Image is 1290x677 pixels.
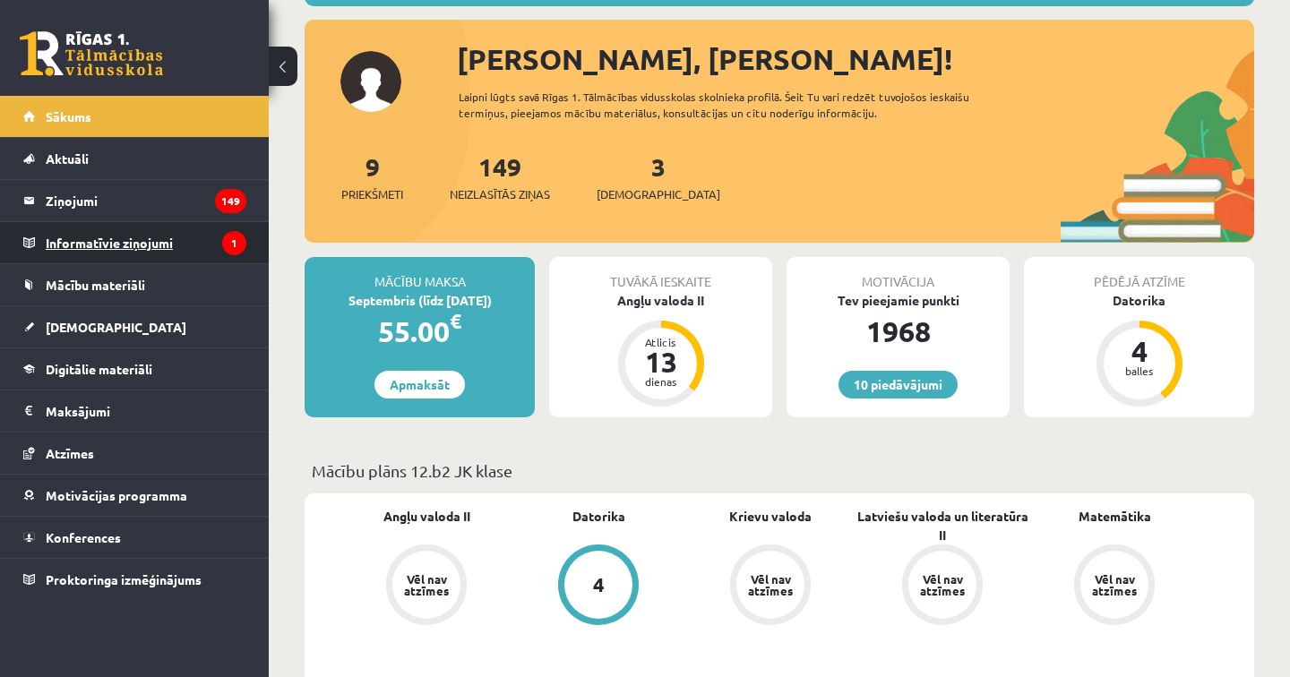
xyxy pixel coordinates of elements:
a: Datorika [572,507,625,526]
a: Angļu valoda II [383,507,470,526]
div: Laipni lūgts savā Rīgas 1. Tālmācības vidusskolas skolnieka profilā. Šeit Tu vari redzēt tuvojošo... [459,89,1028,121]
a: 9Priekšmeti [341,150,403,203]
span: Motivācijas programma [46,487,187,503]
div: 55.00 [305,310,535,353]
div: Septembris (līdz [DATE]) [305,291,535,310]
a: Digitālie materiāli [23,348,246,390]
a: Latviešu valoda un literatūra II [856,507,1028,544]
div: Tuvākā ieskaite [549,257,772,291]
div: balles [1113,365,1166,376]
legend: Informatīvie ziņojumi [46,222,246,263]
a: Vēl nav atzīmes [340,544,512,629]
div: 1968 [787,310,1010,353]
span: Sākums [46,108,91,124]
div: [PERSON_NAME], [PERSON_NAME]! [457,38,1254,81]
a: Atzīmes [23,433,246,474]
div: dienas [634,376,688,387]
a: Vēl nav atzīmes [684,544,856,629]
div: 13 [634,347,688,376]
a: Informatīvie ziņojumi1 [23,222,246,263]
p: Mācību plāns 12.b2 JK klase [312,458,1247,483]
span: Atzīmes [46,445,94,461]
a: Datorika 4 balles [1024,291,1254,409]
a: Apmaksāt [374,371,465,398]
a: Krievu valoda [729,507,812,526]
div: Atlicis [634,337,688,347]
a: Sākums [23,96,246,137]
div: 4 [1113,337,1166,365]
span: Priekšmeti [341,185,403,203]
span: Proktoringa izmēģinājums [46,571,202,587]
span: € [450,308,461,334]
a: Motivācijas programma [23,475,246,516]
a: Aktuāli [23,138,246,179]
div: Vēl nav atzīmes [401,573,451,596]
div: Mācību maksa [305,257,535,291]
i: 149 [215,189,246,213]
div: Tev pieejamie punkti [787,291,1010,310]
span: Digitālie materiāli [46,361,152,377]
span: Neizlasītās ziņas [450,185,550,203]
a: Matemātika [1079,507,1151,526]
span: [DEMOGRAPHIC_DATA] [46,319,186,335]
a: Rīgas 1. Tālmācības vidusskola [20,31,163,76]
div: Pēdējā atzīme [1024,257,1254,291]
a: Vēl nav atzīmes [1028,544,1200,629]
a: 4 [512,544,684,629]
div: Vēl nav atzīmes [745,573,795,596]
a: Ziņojumi149 [23,180,246,221]
legend: Maksājumi [46,390,246,432]
div: 4 [593,575,605,595]
span: Mācību materiāli [46,277,145,293]
span: Aktuāli [46,150,89,167]
div: Vēl nav atzīmes [1089,573,1139,596]
a: Konferences [23,517,246,558]
a: Mācību materiāli [23,264,246,305]
div: Vēl nav atzīmes [917,573,967,596]
div: Motivācija [787,257,1010,291]
span: [DEMOGRAPHIC_DATA] [597,185,720,203]
a: 149Neizlasītās ziņas [450,150,550,203]
a: Angļu valoda II Atlicis 13 dienas [549,291,772,409]
a: Proktoringa izmēģinājums [23,559,246,600]
i: 1 [222,231,246,255]
legend: Ziņojumi [46,180,246,221]
a: Maksājumi [23,390,246,432]
a: 3[DEMOGRAPHIC_DATA] [597,150,720,203]
a: [DEMOGRAPHIC_DATA] [23,306,246,347]
span: Konferences [46,529,121,545]
div: Datorika [1024,291,1254,310]
a: Vēl nav atzīmes [856,544,1028,629]
div: Angļu valoda II [549,291,772,310]
a: 10 piedāvājumi [838,371,958,398]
